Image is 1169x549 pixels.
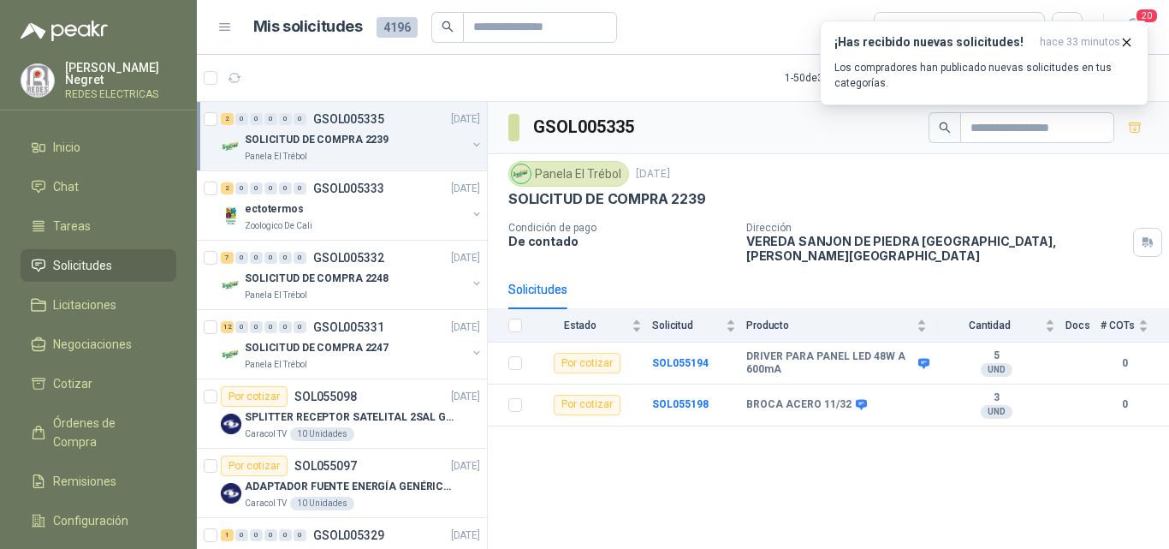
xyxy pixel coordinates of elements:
span: 4196 [377,17,418,38]
div: 10 Unidades [290,497,354,510]
img: Company Logo [221,136,241,157]
th: Solicitud [652,309,746,343]
div: Panela El Trébol [508,161,629,187]
p: Panela El Trébol [245,289,307,302]
p: Los compradores han publicado nuevas solicitudes en tus categorías. [834,60,1134,91]
span: Negociaciones [53,335,132,354]
div: 0 [250,113,263,125]
p: Dirección [746,222,1126,234]
p: SOLICITUD DE COMPRA 2248 [245,271,389,287]
a: 12 0 0 0 0 0 GSOL005331[DATE] Company LogoSOLICITUD DE COMPRA 2247Panela El Trébol [221,317,484,372]
p: [PERSON_NAME] Negret [65,62,176,86]
p: SPLITTER RECEPTOR SATELITAL 2SAL GT-SP21 [245,409,458,426]
p: ectotermos [245,201,304,218]
span: 20 [1135,8,1159,24]
p: SOLICITUD DE COMPRA 2239 [508,190,706,208]
img: Company Logo [221,275,241,295]
p: Panela El Trébol [245,358,307,372]
a: Por cotizarSOL055097[DATE] Company LogoADAPTADOR FUENTE ENERGÍA GENÉRICO 24V 1ACaracol TV10 Unidades [197,449,487,518]
div: 0 [279,321,292,333]
span: Solicitudes [53,256,112,275]
div: 1 [221,529,234,541]
div: 0 [294,529,306,541]
div: 2 [221,113,234,125]
p: GSOL005331 [313,321,384,333]
div: Por cotizar [221,386,288,407]
img: Company Logo [221,483,241,504]
div: 0 [279,182,292,194]
p: Caracol TV [245,427,287,441]
p: [DATE] [451,458,480,474]
img: Logo peakr [21,21,108,41]
a: Remisiones [21,465,176,498]
span: Chat [53,177,79,196]
h3: GSOL005335 [533,114,637,140]
p: [DATE] [451,111,480,128]
div: Solicitudes [508,280,567,299]
span: search [442,21,454,33]
th: Cantidad [937,309,1065,343]
h1: Mis solicitudes [253,15,363,39]
div: Por cotizar [554,395,620,415]
div: 0 [250,529,263,541]
a: 2 0 0 0 0 0 GSOL005335[DATE] Company LogoSOLICITUD DE COMPRA 2239Panela El Trébol [221,109,484,164]
div: 0 [250,321,263,333]
div: 0 [294,321,306,333]
div: UND [981,363,1012,377]
th: # COTs [1101,309,1169,343]
p: SOL055097 [294,460,357,472]
b: SOL055194 [652,357,709,369]
a: Por cotizarSOL055098[DATE] Company LogoSPLITTER RECEPTOR SATELITAL 2SAL GT-SP21Caracol TV10 Unidades [197,379,487,449]
div: 0 [235,182,248,194]
p: GSOL005329 [313,529,384,541]
div: 10 Unidades [290,427,354,441]
div: 0 [250,182,263,194]
p: [DATE] [636,166,670,182]
span: Cotizar [53,374,92,393]
img: Company Logo [512,164,531,183]
span: search [939,122,951,134]
p: De contado [508,234,733,248]
span: Tareas [53,217,91,236]
span: Configuración [53,511,128,530]
p: Caracol TV [245,497,287,510]
p: SOLICITUD DE COMPRA 2239 [245,132,389,148]
a: SOL055198 [652,398,709,410]
div: Todas [885,18,921,37]
div: 2 [221,182,234,194]
p: VEREDA SANJON DE PIEDRA [GEOGRAPHIC_DATA] , [PERSON_NAME][GEOGRAPHIC_DATA] [746,234,1126,263]
span: Licitaciones [53,295,116,314]
b: 5 [937,349,1055,363]
img: Company Logo [221,206,241,226]
div: 0 [264,321,277,333]
div: 0 [279,113,292,125]
p: GSOL005335 [313,113,384,125]
div: 12 [221,321,234,333]
p: [DATE] [451,389,480,405]
p: SOL055098 [294,391,357,403]
a: Negociaciones [21,328,176,361]
img: Company Logo [221,344,241,365]
p: [DATE] [451,319,480,336]
a: Órdenes de Compra [21,407,176,458]
div: 0 [264,529,277,541]
span: Cantidad [937,319,1041,331]
div: 1 - 50 de 3612 [785,64,896,92]
th: Estado [532,309,652,343]
div: 0 [250,252,263,264]
img: Company Logo [221,414,241,434]
div: 0 [279,252,292,264]
div: 7 [221,252,234,264]
div: 0 [294,113,306,125]
th: Docs [1065,309,1101,343]
a: Tareas [21,210,176,242]
p: REDES ELECTRICAS [65,89,176,99]
div: UND [981,405,1012,419]
b: 0 [1101,397,1148,413]
span: Remisiones [53,472,116,491]
p: [DATE] [451,528,480,544]
div: 0 [264,113,277,125]
div: Por cotizar [221,456,288,476]
p: Zoologico De Cali [245,219,312,233]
